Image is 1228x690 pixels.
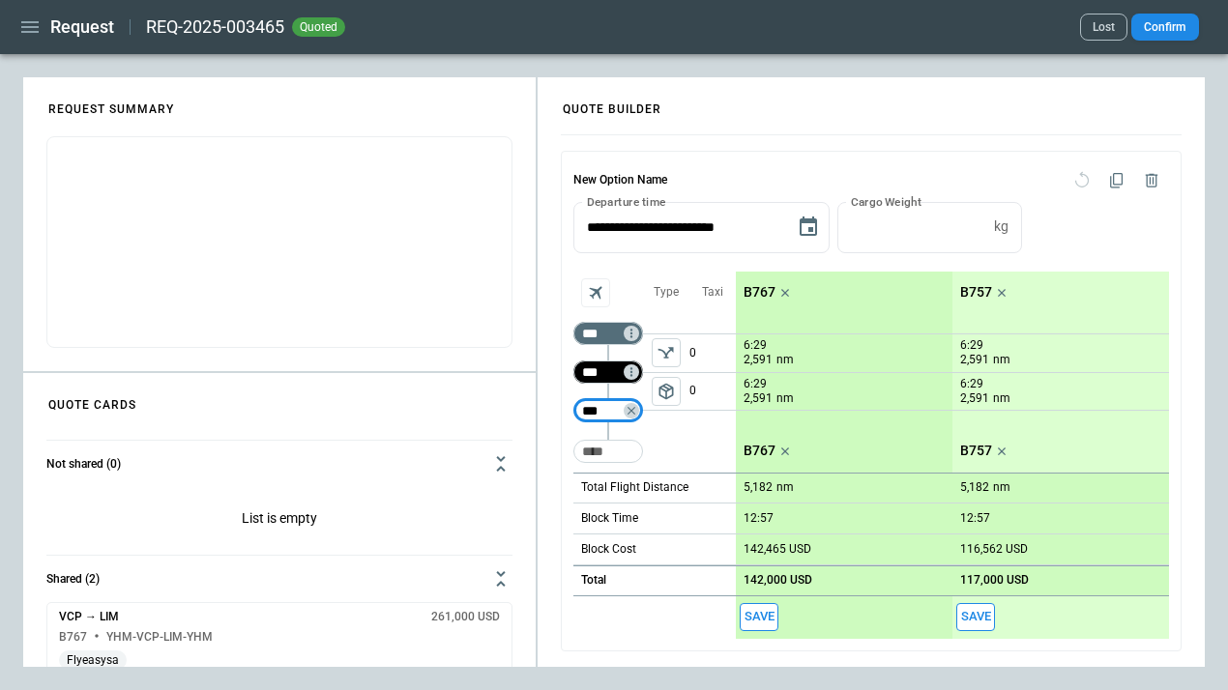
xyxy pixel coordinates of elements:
[581,574,606,587] h6: Total
[689,334,736,372] p: 0
[994,218,1009,235] p: kg
[654,284,679,301] p: Type
[776,479,794,496] p: nm
[573,360,643,384] div: Not found
[960,542,1028,557] p: 116,562 USD
[46,573,100,586] h6: Shared (2)
[1099,163,1134,198] span: Duplicate quote option
[59,631,87,644] h6: B767
[106,631,213,644] h6: YHM-VCP-LIM-YHM
[59,611,119,623] h6: VCP → LIM
[25,378,160,421] h4: QUOTE CARDS
[1080,14,1127,41] button: Lost
[46,487,512,555] div: Not shared (0)
[851,193,921,210] label: Cargo Weight
[296,20,341,34] span: quoted
[652,338,681,367] button: left aligned
[46,441,512,487] button: Not shared (0)
[744,511,774,526] p: 12:57
[652,338,681,367] span: Type of sector
[652,377,681,406] button: left aligned
[573,399,643,422] div: Not found
[960,573,1029,588] p: 117,000 USD
[776,352,794,368] p: nm
[146,15,284,39] h2: REQ-2025-003465
[573,440,643,463] div: Too short
[960,390,989,407] p: 2,591
[993,352,1010,368] p: nm
[573,322,643,345] div: Not found
[50,15,114,39] h1: Request
[736,272,1169,639] div: scrollable content
[573,163,667,198] h6: New Option Name
[657,382,676,401] span: package_2
[1131,14,1199,41] button: Confirm
[702,284,723,301] p: Taxi
[744,338,767,353] p: 6:29
[993,390,1010,407] p: nm
[789,208,828,246] button: Choose date, selected date is Aug 13, 2025
[744,573,812,588] p: 142,000 USD
[689,373,736,410] p: 0
[956,603,995,631] button: Save
[956,603,995,631] span: Save this aircraft quote and copy details to clipboard
[960,443,992,459] p: B757
[1065,163,1099,198] span: Reset quote option
[431,611,500,623] h6: 261,000 USD
[587,193,666,210] label: Departure time
[25,82,197,126] h4: REQUEST SUMMARY
[46,556,512,602] button: Shared (2)
[960,511,990,526] p: 12:57
[581,541,636,558] p: Block Cost
[744,480,773,495] p: 5,182
[540,82,685,126] h4: QUOTE BUILDER
[960,480,989,495] p: 5,182
[744,377,767,391] p: 6:29
[538,76,1205,667] div: scrollable content
[652,377,681,406] span: Type of sector
[744,542,811,557] p: 142,465 USD
[740,603,778,631] button: Save
[581,278,610,307] span: Aircraft selection
[776,390,794,407] p: nm
[960,284,992,301] p: B757
[59,653,127,668] span: Flyeasysa
[960,352,989,368] p: 2,591
[581,479,688,496] p: Total Flight Distance
[46,458,121,471] h6: Not shared (0)
[46,487,512,555] p: List is empty
[581,510,638,527] p: Block Time
[960,377,983,391] p: 6:29
[1134,163,1169,198] span: Delete quote option
[744,284,775,301] p: B767
[744,352,773,368] p: 2,591
[744,443,775,459] p: B767
[740,603,778,631] span: Save this aircraft quote and copy details to clipboard
[744,390,773,407] p: 2,591
[993,479,1010,496] p: nm
[960,338,983,353] p: 6:29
